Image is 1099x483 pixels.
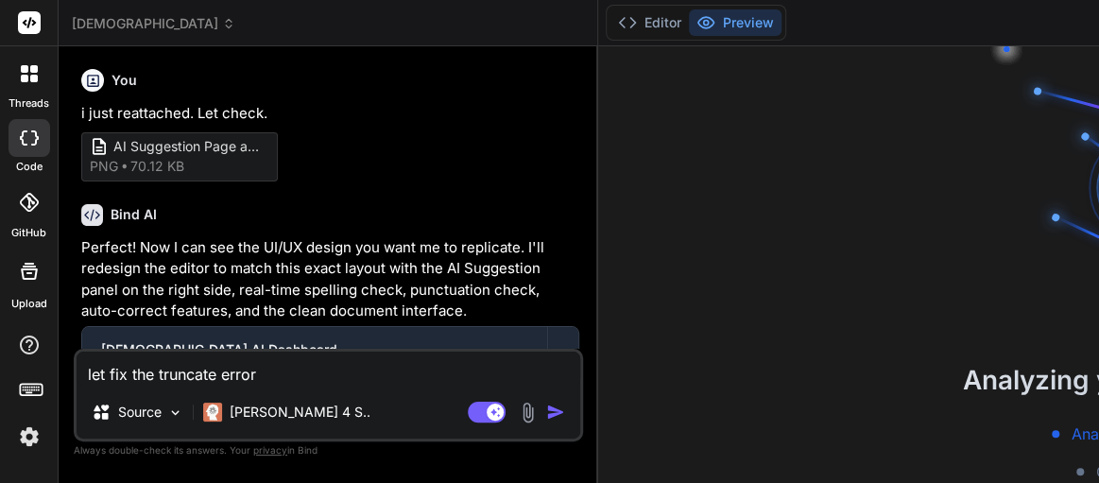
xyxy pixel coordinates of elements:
span: [DEMOGRAPHIC_DATA] [72,14,235,33]
label: GitHub [11,225,46,241]
span: AI Suggestion Page and Side Bar_1 [113,137,265,157]
p: i just reattached. Let check. [81,103,579,125]
span: png [90,157,118,176]
span: privacy [253,444,287,456]
div: [DEMOGRAPHIC_DATA] AI Dashboard [101,340,528,359]
button: Editor [610,9,689,36]
label: Upload [11,296,47,312]
img: attachment [517,402,539,423]
button: [DEMOGRAPHIC_DATA] AI DashboardClick to open Workbench [82,327,547,389]
label: code [16,159,43,175]
p: Perfect! Now I can see the UI/UX design you want me to replicate. I'll redesign the editor to mat... [81,237,579,322]
label: threads [9,95,49,112]
span: 70.12 KB [130,157,184,176]
h6: You [112,71,137,90]
img: Claude 4 Sonnet [203,403,222,422]
p: [PERSON_NAME] 4 S.. [230,403,370,422]
h6: Bind AI [111,205,157,224]
p: Always double-check its answers. Your in Bind [74,441,583,459]
textarea: let fix the truncate error [77,352,580,386]
img: settings [13,421,45,453]
button: Preview [689,9,781,36]
img: Pick Models [167,405,183,421]
p: Source [118,403,162,422]
img: icon [546,403,565,422]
